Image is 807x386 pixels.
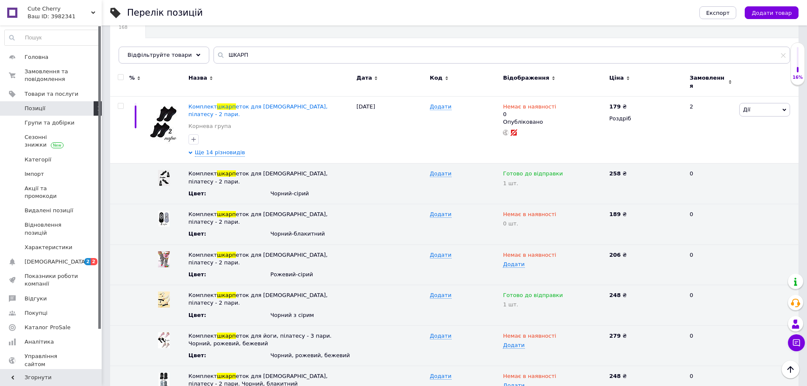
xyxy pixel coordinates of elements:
[217,292,236,298] span: шкарп
[189,74,207,82] span: Назва
[25,309,47,317] span: Покупці
[158,332,170,348] img: Комплект шкарпеток для йоги, пілатесу - 3 пари. Чорний, рожевий, бежевий
[270,271,352,278] div: Рожевий-сірий
[270,230,352,238] div: Чорний-блакитний
[791,75,804,81] div: 16%
[25,338,54,346] span: Аналітика
[503,333,556,342] span: Немає в наявності
[503,373,556,382] span: Немає в наявності
[430,252,452,258] span: Додати
[189,311,233,319] div: Цвет :
[25,207,73,214] span: Видалені позиції
[609,251,682,259] div: ₴
[25,272,78,288] span: Показники роботи компанії
[189,333,217,339] span: Комплект
[609,211,682,218] div: ₴
[189,292,217,298] span: Комплект
[189,103,217,110] span: Комплект
[609,372,682,380] div: ₴
[25,295,47,303] span: Відгуки
[189,103,327,117] span: еток для [DEMOGRAPHIC_DATA], пілатесу - 2 пари.
[189,333,332,347] span: еток для йоги, пілатесу - 3 пари. Чорний, рожевий, бежевий
[25,156,51,164] span: Категорії
[91,258,97,265] span: 2
[503,103,556,118] div: 0
[158,211,169,227] img: Комплект шкарпеток для йоги, пілатесу - 2 пари. Чорний-блакитний
[25,133,78,149] span: Сезонні знижки
[270,352,352,359] div: Чорний, рожевий, бежевий
[25,119,75,127] span: Групи та добірки
[195,149,245,157] span: Ще 14 різновидів
[189,122,231,130] a: Корнева група
[189,271,233,278] div: Цвет :
[685,325,737,366] div: 0
[752,10,792,16] span: Додати товар
[609,211,621,217] b: 189
[189,211,327,225] span: еток для [DEMOGRAPHIC_DATA], пілатесу - 2 пари.
[25,105,45,112] span: Позиції
[189,230,233,238] div: Цвет :
[189,190,233,197] div: Цвет :
[503,220,605,227] div: 0 шт.
[609,103,621,110] b: 179
[503,74,549,82] span: Відображення
[25,53,48,61] span: Головна
[788,334,805,351] button: Чат з покупцем
[609,332,682,340] div: ₴
[699,6,737,19] button: Експорт
[503,252,556,261] span: Немає в наявності
[745,6,799,19] button: Додати товар
[189,373,217,379] span: Комплект
[503,211,556,220] span: Немає в наявності
[25,68,78,83] span: Замовлення та повідомлення
[706,10,730,16] span: Експорт
[609,170,621,177] b: 258
[189,252,217,258] span: Комплект
[217,211,236,217] span: шкарп
[150,103,178,144] img: Комплект носков для йоги, пилатеса - 2 пары.
[609,252,621,258] b: 206
[609,103,627,111] div: ₴
[503,342,524,349] span: Додати
[127,8,203,17] div: Перелік позицій
[430,103,452,110] span: Додати
[270,190,352,197] div: Чорний-сірий
[430,292,452,299] span: Додати
[782,361,799,378] button: Наверх
[84,258,91,265] span: 2
[609,373,621,379] b: 248
[5,30,100,45] input: Пошук
[609,115,682,122] div: Роздріб
[430,170,452,177] span: Додати
[685,164,737,204] div: 0
[503,180,605,186] div: 1 шт.
[357,74,372,82] span: Дата
[217,170,236,177] span: шкарп
[217,333,236,339] span: шкарп
[189,352,233,359] div: Цвет :
[503,261,524,268] span: Додати
[430,74,443,82] span: Код
[609,333,621,339] b: 279
[25,170,44,178] span: Імпорт
[685,285,737,326] div: 0
[158,292,170,308] img: Комплект шкарпеток для йоги, пілатесу - 2 пари. Чорний з сірим
[685,96,737,164] div: 2
[128,52,192,58] span: Відфільтруйте товари
[503,301,605,308] div: 1 шт.
[430,333,452,339] span: Додати
[609,74,624,82] span: Ціна
[25,90,78,98] span: Товари та послуги
[189,103,327,117] a: Комплектшкарпеток для [DEMOGRAPHIC_DATA], пілатесу - 2 пари.
[189,170,217,177] span: Комплект
[189,252,327,266] span: еток для [DEMOGRAPHIC_DATA], пілатесу - 2 пари.
[685,244,737,285] div: 0
[129,74,135,82] span: %
[430,373,452,380] span: Додати
[25,258,87,266] span: [DEMOGRAPHIC_DATA]
[158,170,170,186] img: Комплект шкарпеток для йоги, пілатесу - 2 пари. Чорний-сірий
[28,13,102,20] div: Ваш ID: 3982341
[25,324,70,331] span: Каталог ProSale
[503,118,605,126] div: Опубліковано
[28,5,91,13] span: Cute Cherry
